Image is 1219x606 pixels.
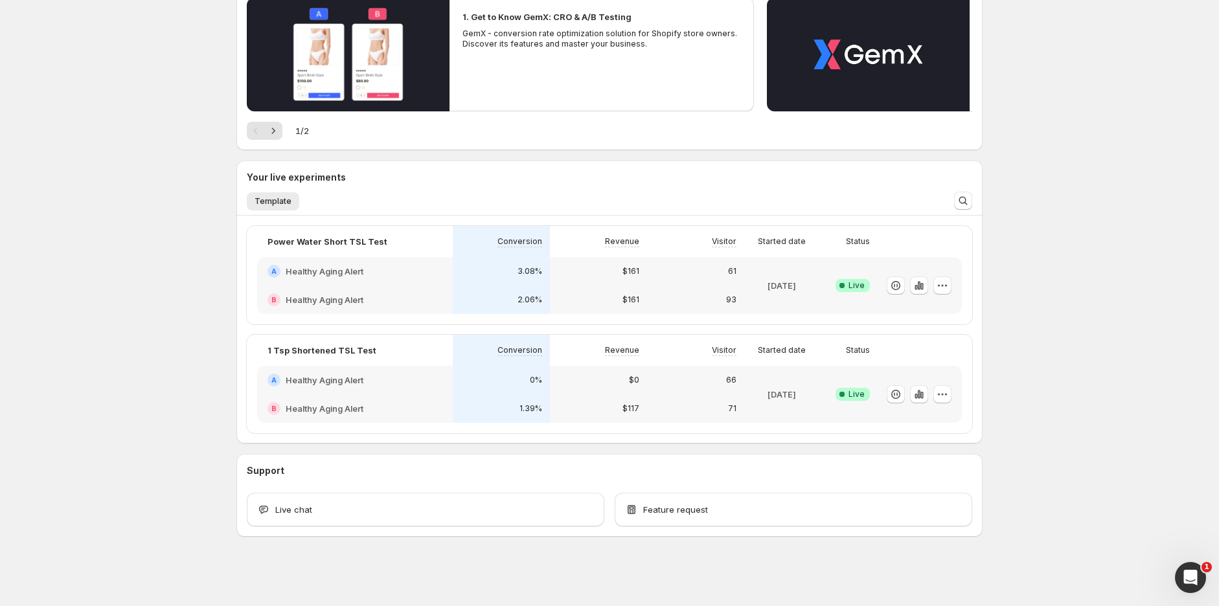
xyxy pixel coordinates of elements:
[768,388,796,401] p: [DATE]
[497,236,542,247] p: Conversion
[846,345,870,355] p: Status
[268,344,376,357] p: 1 Tsp Shortened TSL Test
[286,402,363,415] h2: Healthy Aging Alert
[622,295,639,305] p: $161
[622,266,639,276] p: $161
[271,405,277,412] h2: B
[295,124,309,137] span: 1 / 2
[758,345,806,355] p: Started date
[271,296,277,304] h2: B
[275,503,312,516] span: Live chat
[268,235,387,248] p: Power Water Short TSL Test
[247,122,282,140] nav: Pagination
[846,236,870,247] p: Status
[849,389,865,399] span: Live
[605,345,639,355] p: Revenue
[726,295,736,305] p: 93
[286,265,363,278] h2: Healthy Aging Alert
[518,266,542,276] p: 3.08%
[264,122,282,140] button: Next
[247,464,284,477] h3: Support
[530,375,542,385] p: 0%
[629,375,639,385] p: $0
[255,196,291,207] span: Template
[728,403,736,414] p: 71
[271,376,277,384] h2: A
[712,236,736,247] p: Visitor
[286,374,363,387] h2: Healthy Aging Alert
[728,266,736,276] p: 61
[712,345,736,355] p: Visitor
[768,279,796,292] p: [DATE]
[1202,562,1212,572] span: 1
[462,10,632,23] h2: 1. Get to Know GemX: CRO & A/B Testing
[758,236,806,247] p: Started date
[462,28,741,49] p: GemX - conversion rate optimization solution for Shopify store owners. Discover its features and ...
[605,236,639,247] p: Revenue
[518,295,542,305] p: 2.06%
[954,192,972,210] button: Search and filter results
[622,403,639,414] p: $117
[247,171,346,184] h3: Your live experiments
[726,375,736,385] p: 66
[1175,562,1206,593] iframe: Intercom live chat
[849,280,865,291] span: Live
[519,403,542,414] p: 1.39%
[643,503,708,516] span: Feature request
[286,293,363,306] h2: Healthy Aging Alert
[271,267,277,275] h2: A
[497,345,542,355] p: Conversion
